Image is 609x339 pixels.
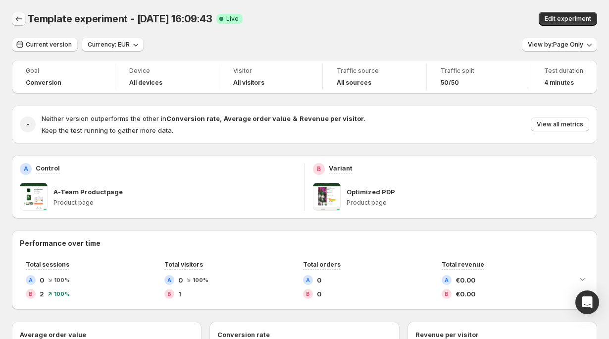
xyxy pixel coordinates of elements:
[544,79,574,87] span: 4 minutes
[224,114,291,122] strong: Average order value
[300,114,364,122] strong: Revenue per visitor
[20,183,48,211] img: A-Team Productpage
[226,15,239,23] span: Live
[20,238,589,248] h2: Performance over time
[220,114,222,122] strong: ,
[303,261,341,268] span: Total orders
[178,289,181,299] span: 1
[42,114,365,122] span: Neither version outperforms the other in .
[28,13,212,25] span: Template experiment - [DATE] 16:09:43
[53,199,297,207] p: Product page
[26,261,69,268] span: Total sessions
[545,15,591,23] span: Edit experiment
[129,67,204,75] span: Device
[317,275,321,285] span: 0
[233,79,264,87] h4: All visitors
[233,67,308,75] span: Visitor
[441,66,516,88] a: Traffic split50/50
[293,114,298,122] strong: &
[26,66,101,88] a: GoalConversion
[26,79,61,87] span: Conversion
[442,261,484,268] span: Total revenue
[456,275,475,285] span: €0.00
[313,183,341,211] img: Optimized PDP
[441,79,459,87] span: 50/50
[445,277,449,283] h2: A
[347,187,395,197] p: Optimized PDP
[347,199,590,207] p: Product page
[167,277,171,283] h2: A
[54,291,70,297] span: 100 %
[575,272,589,286] button: Expand chart
[29,277,33,283] h2: A
[306,291,310,297] h2: B
[166,114,220,122] strong: Conversion rate
[40,289,44,299] span: 2
[441,67,516,75] span: Traffic split
[36,163,60,173] p: Control
[193,277,208,283] span: 100 %
[445,291,449,297] h2: B
[544,67,583,75] span: Test duration
[233,66,308,88] a: VisitorAll visitors
[544,66,583,88] a: Test duration4 minutes
[26,119,30,129] h2: -
[329,163,353,173] p: Variant
[26,41,72,49] span: Current version
[167,291,171,297] h2: B
[317,165,321,173] h2: B
[24,165,28,173] h2: A
[26,67,101,75] span: Goal
[54,277,70,283] span: 100 %
[537,120,583,128] span: View all metrics
[531,117,589,131] button: View all metrics
[12,12,26,26] button: Back
[306,277,310,283] h2: A
[82,38,144,52] button: Currency: EUR
[522,38,597,52] button: View by:Page Only
[337,67,412,75] span: Traffic source
[317,289,321,299] span: 0
[456,289,475,299] span: €0.00
[337,79,371,87] h4: All sources
[29,291,33,297] h2: B
[129,79,162,87] h4: All devices
[178,275,183,285] span: 0
[40,275,44,285] span: 0
[528,41,583,49] span: View by: Page Only
[88,41,130,49] span: Currency: EUR
[539,12,597,26] button: Edit experiment
[53,187,123,197] p: A-Team Productpage
[129,66,204,88] a: DeviceAll devices
[575,290,599,314] div: Open Intercom Messenger
[42,126,173,134] span: Keep the test running to gather more data.
[337,66,412,88] a: Traffic sourceAll sources
[164,261,203,268] span: Total visitors
[12,38,78,52] button: Current version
